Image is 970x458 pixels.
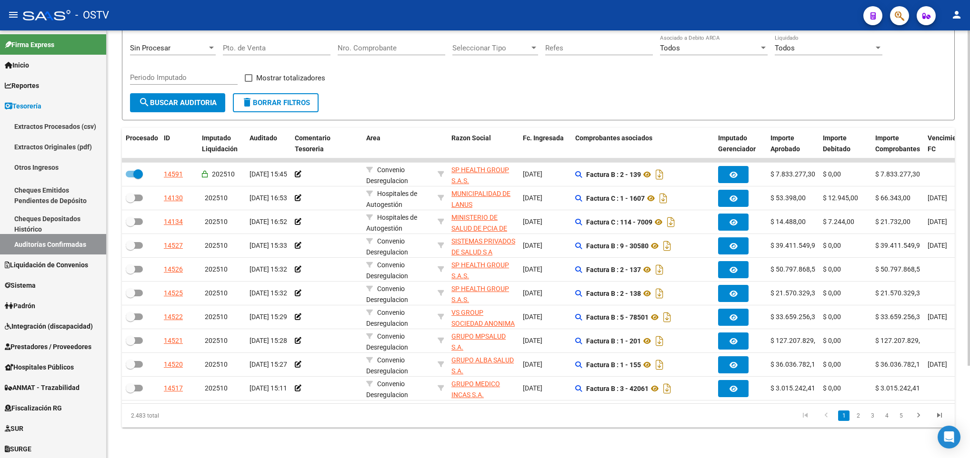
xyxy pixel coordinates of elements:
[523,134,564,142] span: Fc. Ingresada
[250,218,287,225] span: [DATE] 16:52
[451,166,509,185] span: SP HEALTH GROUP S.A.S.
[586,313,649,321] strong: Factura B : 5 - 78501
[164,216,183,227] div: 14134
[770,134,800,153] span: Importe Aprobado
[164,169,183,180] div: 14591
[928,194,947,202] span: [DATE]
[817,410,835,421] a: go to previous page
[452,44,530,52] span: Seleccionar Tipo
[5,260,88,270] span: Liquidación de Convenios
[256,72,325,84] span: Mostrar totalizadores
[451,260,515,280] div: - 30715935933
[250,242,287,249] span: [DATE] 15:33
[718,134,756,153] span: Imputado Gerenciador
[838,410,850,421] a: 1
[823,218,854,225] span: $ 7.244,00
[770,170,815,178] span: $ 7.833.277,30
[823,194,858,202] span: $ 12.945,00
[523,384,542,392] span: [DATE]
[865,408,880,424] li: page 3
[523,289,542,297] span: [DATE]
[586,218,652,226] strong: Factura C : 114 - 7009
[451,236,515,256] div: - 30592558951
[653,357,666,372] i: Descargar documento
[875,170,920,178] span: $ 7.833.277,30
[823,242,841,249] span: $ 0,00
[875,134,920,153] span: Importe Comprobantes
[770,289,819,297] span: $ 21.570.329,30
[164,335,183,346] div: 14521
[5,60,29,70] span: Inicio
[714,128,767,159] datatable-header-cell: Imputado Gerenciador
[246,128,291,159] datatable-header-cell: Auditado
[523,170,542,178] span: [DATE]
[250,313,287,321] span: [DATE] 15:29
[665,214,677,230] i: Descargar documento
[164,264,183,275] div: 14526
[5,423,23,434] span: SUR
[451,134,491,142] span: Razon Social
[451,190,510,208] span: MUNICIPALIDAD DE LANUS
[291,128,362,159] datatable-header-cell: Comentario Tesoreria
[523,265,542,273] span: [DATE]
[122,128,160,159] datatable-header-cell: Procesado
[586,385,649,392] strong: Factura B : 3 - 42061
[928,313,947,321] span: [DATE]
[523,361,542,368] span: [DATE]
[523,313,542,321] span: [DATE]
[880,408,894,424] li: page 4
[928,361,947,368] span: [DATE]
[366,190,417,208] span: Hospitales de Autogestión
[875,337,928,344] span: $ 127.207.829,00
[5,280,36,291] span: Sistema
[657,191,670,206] i: Descargar documento
[5,321,93,331] span: Integración (discapacidad)
[366,332,408,351] span: Convenio Desregulacion
[823,134,850,153] span: Importe Debitado
[951,9,962,20] mat-icon: person
[250,384,287,392] span: [DATE] 15:11
[164,359,183,370] div: 14520
[837,408,851,424] li: page 1
[205,313,228,321] span: 202510
[164,134,170,142] span: ID
[653,286,666,301] i: Descargar documento
[770,194,806,202] span: $ 53.398,00
[575,134,652,142] span: Comprobantes asociados
[586,337,641,345] strong: Factura B : 1 - 201
[205,337,228,344] span: 202510
[164,383,183,394] div: 14517
[767,128,819,159] datatable-header-cell: Importe Aprobado
[198,128,246,159] datatable-header-cell: Imputado Liquidación
[448,128,519,159] datatable-header-cell: Razon Social
[660,44,680,52] span: Todos
[5,39,54,50] span: Firma Express
[875,242,924,249] span: $ 39.411.549,90
[451,165,515,185] div: - 30715935933
[653,333,666,349] i: Descargar documento
[519,128,571,159] datatable-header-cell: Fc. Ingresada
[928,218,947,225] span: [DATE]
[366,261,408,280] span: Convenio Desregulacion
[451,380,500,399] span: GRUPO MEDICO INCAS S.A.
[523,337,542,344] span: [DATE]
[875,265,924,273] span: $ 50.797.868,50
[366,237,408,256] span: Convenio Desregulacion
[571,128,714,159] datatable-header-cell: Comprobantes asociados
[164,240,183,251] div: 14527
[233,93,319,112] button: Borrar Filtros
[823,361,841,368] span: $ 0,00
[586,290,641,297] strong: Factura B : 2 - 138
[653,262,666,277] i: Descargar documento
[451,332,506,351] span: GRUPO MPSALUD S.A.
[523,218,542,225] span: [DATE]
[5,101,41,111] span: Tesorería
[205,218,228,225] span: 202510
[894,408,908,424] li: page 5
[451,188,515,208] div: - 30999001005
[770,218,806,225] span: $ 14.488,00
[523,242,542,249] span: [DATE]
[823,313,841,321] span: $ 0,00
[205,194,228,202] span: 202510
[241,98,310,107] span: Borrar Filtros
